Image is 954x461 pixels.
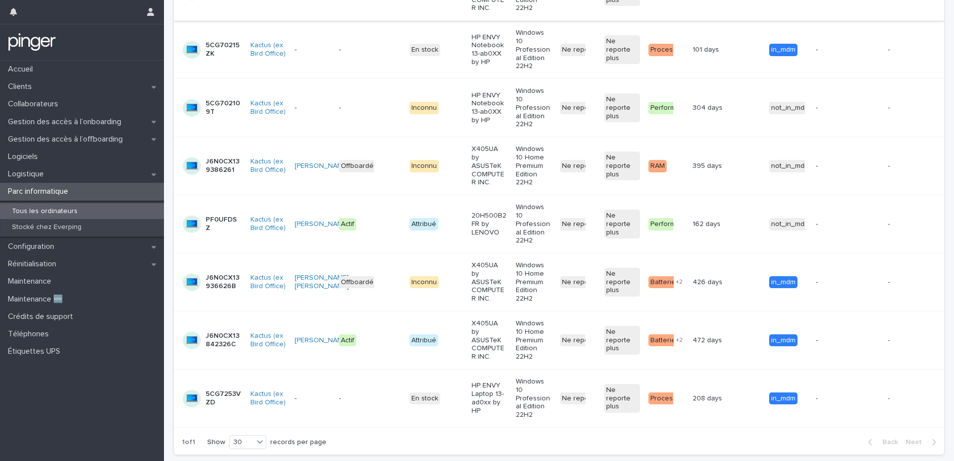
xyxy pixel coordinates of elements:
tr: 5CG702109TKactus (ex Bird Office) --InconnuHP ENVY Notebook 13-ab0XX by HPWindows 10 Professional... [174,79,944,137]
div: Processeur [648,392,689,405]
a: Kactus (ex Bird Office) [250,99,286,116]
p: - [339,104,374,112]
div: Ne reporte plus [560,334,615,347]
p: 304 days [693,102,724,112]
tr: J6N0CX13842326CKactus (ex Bird Office) [PERSON_NAME] ActifAttribuéX405UA by ASUSTeK COMPUTER INC.... [174,311,944,370]
p: Parc informatique [4,187,76,196]
p: Show [207,438,225,447]
div: Actif [339,334,356,347]
p: X405UA by ASUSTeK COMPUTER INC. [472,261,507,303]
span: + 2 [676,337,683,343]
p: Clients [4,82,40,91]
p: Crédits de support [4,312,81,321]
div: not_in_mdm [769,102,812,114]
p: Téléphones [4,329,57,339]
div: Batterie [648,334,678,347]
p: Gestion des accès à l’onboarding [4,117,129,127]
p: - [888,162,923,170]
tr: 5CG7253VZDKactus (ex Bird Office) --En stockHP ENVY Laptop 13-ad0xx by HPWindows 10 Professional ... [174,370,944,428]
p: - [888,220,923,229]
p: Étiquettes UPS [4,347,68,356]
a: Kactus (ex Bird Office) [250,274,286,291]
div: Inconnu [409,160,439,172]
p: - [888,46,923,54]
p: 395 days [693,160,724,170]
p: - [888,394,923,403]
p: Windows 10 Home Premium Edition 22H2 [516,319,551,361]
p: - [816,46,851,54]
p: Maintenance [4,277,59,286]
button: Back [860,438,902,447]
div: Ne reporte plus [560,44,615,56]
div: Inconnu [409,276,439,289]
a: Kactus (ex Bird Office) [250,41,286,58]
a: [PERSON_NAME] [295,220,349,229]
p: PF0UFDSZ [206,216,241,232]
div: Ne reporte plus [604,268,639,297]
p: Windows 10 Professional Edition 22H2 [516,378,551,419]
div: Offboardé [339,160,376,172]
div: Ne reporte plus [604,384,639,413]
div: Ne reporte plus [560,160,615,172]
p: - [816,336,851,345]
p: Windows 10 Home Premium Edition 22H2 [516,145,551,187]
span: Back [876,439,898,446]
p: 426 days [693,276,724,287]
div: in_mdm [769,392,797,405]
div: Performant [648,218,688,230]
p: - [816,394,851,403]
p: Accueil [4,65,41,74]
a: Kactus (ex Bird Office) [250,332,286,349]
a: Kactus (ex Bird Office) [250,390,286,407]
div: Ne reporte plus [604,93,639,122]
p: HP ENVY Laptop 13-ad0xx by HP [472,382,507,415]
div: Ne reporte plus [560,102,615,114]
div: in_mdm [769,276,797,289]
div: Ne reporte plus [604,326,639,355]
a: [PERSON_NAME] [PERSON_NAME] [295,274,349,291]
p: - [339,46,374,54]
p: records per page [270,438,326,447]
p: - [295,46,330,54]
p: J6N0CX13842326C [206,332,241,349]
p: - [816,162,851,170]
p: Windows 10 Professional Edition 22H2 [516,29,551,71]
a: [PERSON_NAME] [295,162,349,170]
p: Configuration [4,242,62,251]
tr: PF0UFDSZKactus (ex Bird Office) [PERSON_NAME] ActifAttribué20H500B2FR by LENOVOWindows 10 Profess... [174,195,944,253]
p: HP ENVY Notebook 13-ab0XX by HP [472,91,507,125]
p: - [295,104,330,112]
p: HP ENVY Notebook 13-ab0XX by HP [472,33,507,67]
div: Attribué [409,218,438,230]
p: Réinitialisation [4,259,64,269]
tr: 5CG70215ZKKactus (ex Bird Office) --En stockHP ENVY Notebook 13-ab0XX by HPWindows 10 Professiona... [174,21,944,79]
p: 1 of 1 [174,430,203,455]
p: - [888,278,923,287]
div: RAM [648,160,667,172]
div: Ne reporte plus [604,152,639,180]
p: 20H500B2FR by LENOVO [472,212,507,236]
a: [PERSON_NAME] [295,336,349,345]
p: 472 days [693,334,724,345]
div: Inconnu [409,102,439,114]
span: Next [906,439,928,446]
p: - [816,104,851,112]
p: - [888,104,923,112]
div: En stock [409,392,440,405]
div: 30 [230,437,253,448]
span: + 2 [676,279,683,285]
div: Batterie [648,276,678,289]
img: mTgBEunGTSyRkCgitkcU [8,32,56,52]
p: X405UA by ASUSTeK COMPUTER INC. [472,319,507,361]
div: Attribué [409,334,438,347]
p: Tous les ordinateurs [4,207,85,216]
p: - [888,336,923,345]
div: not_in_mdm [769,160,812,172]
p: - [295,394,330,403]
tr: J6N0CX13936626BKactus (ex Bird Office) [PERSON_NAME] [PERSON_NAME] OffboardéInconnuX405UA by ASUS... [174,253,944,311]
p: Gestion des accès à l’offboarding [4,135,131,144]
p: 5CG70215ZK [206,41,241,58]
p: 5CG702109T [206,99,241,116]
p: 5CG7253VZD [206,390,241,407]
p: - [816,220,851,229]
